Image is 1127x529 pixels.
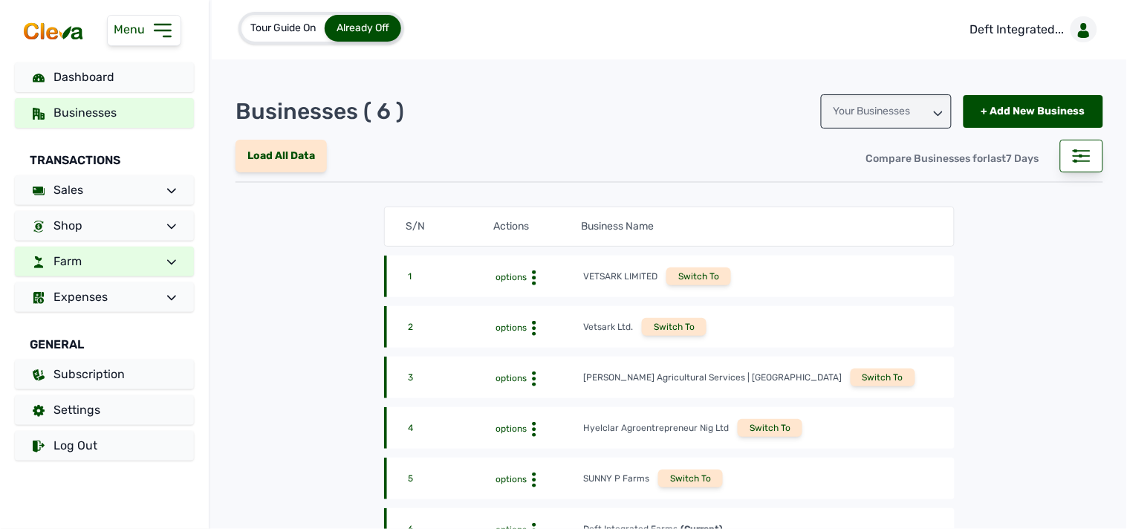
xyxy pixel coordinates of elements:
a: Businesses [15,98,194,128]
a: Deft Integrated... [958,9,1103,51]
div: S/N [406,219,493,234]
p: Deft Integrated... [970,21,1065,39]
span: Shop [53,218,82,233]
div: Your Businesses [821,94,952,129]
div: General [15,318,194,360]
span: Expenses [53,290,108,304]
span: Already Off [337,22,389,34]
div: VETSARK LIMITED [583,270,657,282]
div: Vetsark Ltd. [583,321,633,333]
span: Log Out [53,438,97,452]
img: cleva_logo.png [21,21,86,42]
span: Settings [53,403,100,417]
span: Load All Data [247,149,315,162]
div: Compare Businesses for 7 Days [854,143,1051,175]
span: Dashboard [53,70,114,84]
div: 5 [408,473,496,487]
div: Hyelclar Agroentrepreneur Nig Ltd [583,422,729,434]
div: 4 [408,422,496,437]
p: Businesses ( 6 ) [236,98,404,125]
span: options [496,373,527,383]
a: Subscription [15,360,194,389]
div: [PERSON_NAME] Agricultural Services | [GEOGRAPHIC_DATA] [583,371,842,383]
div: Switch To [642,318,707,336]
div: Switch To [666,267,731,285]
div: Switch To [738,419,802,437]
span: Businesses [53,106,117,120]
div: Switch To [851,369,915,386]
div: Transactions [15,134,194,175]
span: options [496,322,527,333]
div: SUNNY P Farms [583,473,649,484]
span: options [496,474,527,484]
span: options [496,272,527,282]
a: Sales [15,175,194,205]
span: options [496,423,527,434]
a: Farm [15,247,194,276]
div: 1 [408,270,496,285]
span: Sales [53,183,83,197]
a: Shop [15,211,194,241]
span: Tour Guide On [250,22,316,34]
div: 3 [408,371,496,386]
div: + Add New Business [964,95,1103,128]
a: Settings [15,395,194,425]
span: last [988,152,1007,165]
div: Business Name [582,219,933,234]
div: Actions [493,219,581,234]
a: Expenses [15,282,194,312]
span: Farm [53,254,82,268]
span: Menu [114,22,151,36]
span: Subscription [53,367,125,381]
div: Switch To [658,470,723,487]
a: Dashboard [15,62,194,92]
div: 2 [408,321,496,336]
